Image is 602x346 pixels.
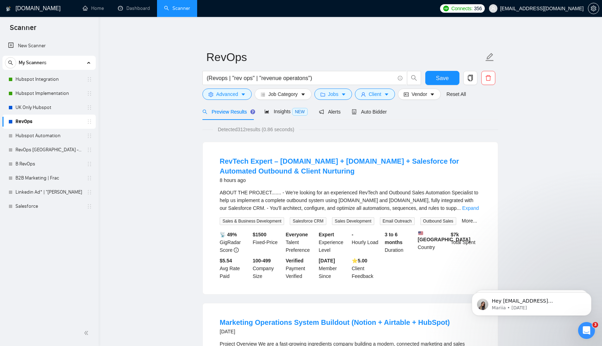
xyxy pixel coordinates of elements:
[418,231,471,242] b: [GEOGRAPHIC_DATA]
[407,71,421,85] button: search
[220,327,450,336] div: [DATE]
[83,5,104,11] a: homeHome
[462,218,477,224] a: More...
[355,89,395,100] button: userClientcaret-down
[418,231,423,236] img: 🇺🇸
[19,56,46,70] span: My Scanners
[218,231,251,254] div: GigRadar Score
[588,6,599,11] a: setting
[15,143,82,157] a: RevOps [GEOGRAPHIC_DATA] - only
[87,77,92,82] span: holder
[436,74,449,83] span: Save
[220,258,232,263] b: $5.54
[15,199,82,213] a: Salesforce
[4,23,42,37] span: Scanner
[588,3,599,14] button: setting
[464,75,477,81] span: copy
[15,129,82,143] a: Hubspot Automation
[118,5,150,11] a: dashboardDashboard
[250,109,256,115] div: Tooltip anchor
[264,109,307,114] span: Insights
[253,258,271,263] b: 100-499
[15,185,82,199] a: Linkedin Ad* | "[PERSON_NAME]
[253,232,266,237] b: $ 1500
[383,231,416,254] div: Duration
[352,109,387,115] span: Auto Bidder
[319,232,334,237] b: Expert
[202,109,207,114] span: search
[15,115,82,129] a: RevOps
[457,205,461,211] span: ...
[361,92,366,97] span: user
[234,248,239,253] span: info-circle
[87,161,92,167] span: holder
[380,217,415,225] span: Email Outreach
[2,39,96,53] li: New Scanner
[15,171,82,185] a: B2B Marketing | Frac
[87,147,92,153] span: holder
[352,232,353,237] b: -
[319,258,335,263] b: [DATE]
[268,90,297,98] span: Job Category
[208,92,213,97] span: setting
[202,89,252,100] button: settingAdvancedcaret-down
[220,176,481,184] div: 8 hours ago
[451,232,459,237] b: $ 7k
[320,92,325,97] span: folder
[15,86,82,101] a: Hubspot Implementation
[485,53,494,62] span: edit
[213,126,299,133] span: Detected 312 results (0.86 seconds)
[398,89,441,100] button: idcardVendorcaret-down
[317,257,350,280] div: Member Since
[5,57,16,68] button: search
[350,231,383,254] div: Hourly Load
[491,6,496,11] span: user
[216,90,238,98] span: Advanced
[255,89,311,100] button: barsJob Categorycaret-down
[328,90,339,98] span: Jobs
[425,71,459,85] button: Save
[284,231,318,254] div: Talent Preference
[301,92,306,97] span: caret-down
[15,157,82,171] a: B RevOps
[592,322,598,328] span: 3
[206,48,484,66] input: Scanner name...
[588,6,599,11] span: setting
[317,231,350,254] div: Experience Level
[5,60,16,65] span: search
[352,258,367,263] b: ⭐️ 5.00
[412,90,427,98] span: Vendor
[84,329,91,336] span: double-left
[220,232,237,237] b: 📡 49%
[261,92,265,97] span: bars
[218,257,251,280] div: Avg Rate Paid
[31,20,120,117] span: Hey [EMAIL_ADDRESS][DOMAIN_NAME], Looks like your Upwork agency Soroni-Agency-Team ran out of con...
[384,92,389,97] span: caret-down
[164,5,190,11] a: searchScanner
[369,90,381,98] span: Client
[286,258,304,263] b: Verified
[350,257,383,280] div: Client Feedback
[404,92,409,97] span: idcard
[2,56,96,213] li: My Scanners
[286,232,308,237] b: Everyone
[87,119,92,125] span: holder
[292,108,308,116] span: NEW
[430,92,435,97] span: caret-down
[463,71,477,85] button: copy
[220,217,284,225] span: Sales & Business Development
[314,89,352,100] button: folderJobscaret-down
[87,204,92,209] span: holder
[407,75,421,81] span: search
[284,257,318,280] div: Payment Verified
[241,92,246,97] span: caret-down
[202,109,253,115] span: Preview Results
[87,91,92,96] span: holder
[87,175,92,181] span: holder
[31,27,121,34] p: Message from Mariia, sent 1w ago
[87,105,92,110] span: holder
[87,133,92,139] span: holder
[15,72,82,86] a: Hubspot Integration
